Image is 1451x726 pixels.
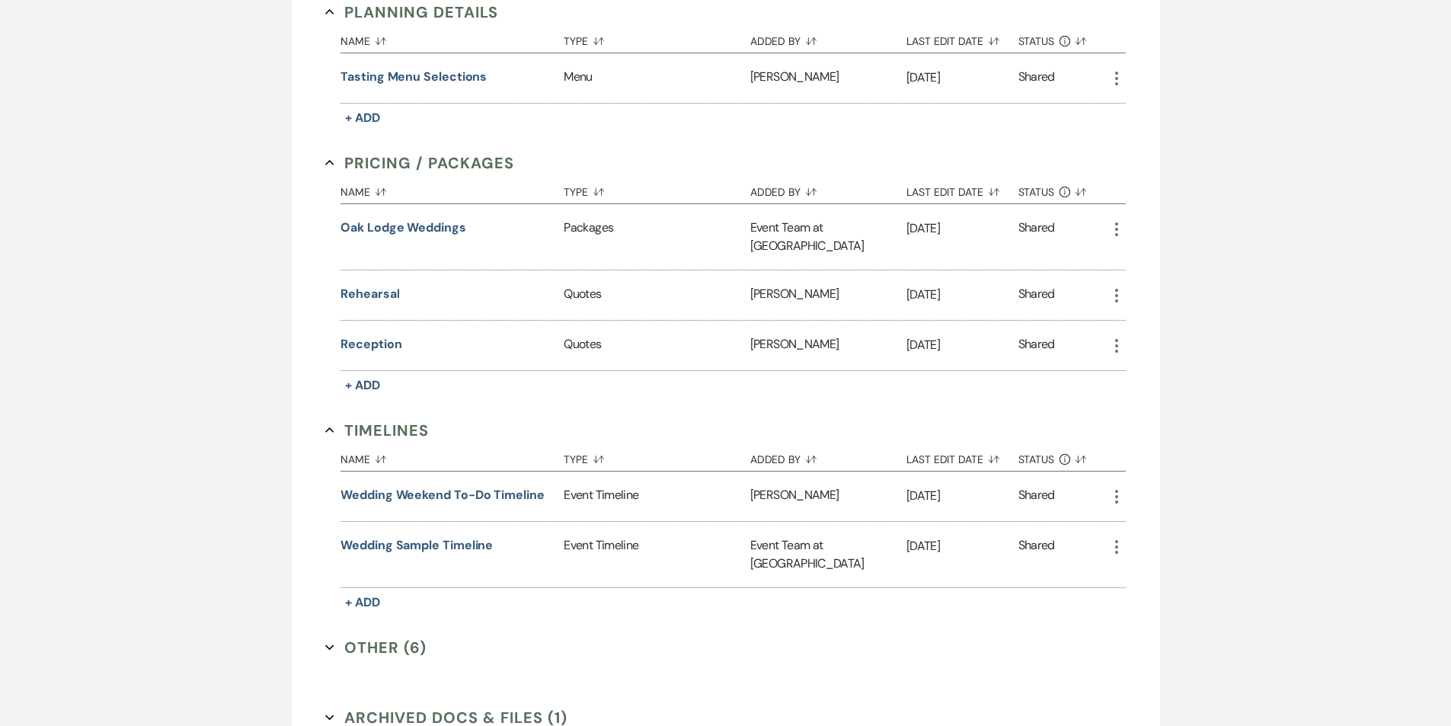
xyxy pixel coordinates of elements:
span: Status [1018,36,1055,46]
button: reception [340,335,401,353]
p: [DATE] [906,219,1018,238]
div: Shared [1018,536,1055,573]
div: Shared [1018,285,1055,305]
p: [DATE] [906,486,1018,506]
button: Oak Lodge Weddings [340,219,466,237]
button: + Add [340,107,385,129]
button: Status [1018,442,1107,471]
p: [DATE] [906,536,1018,556]
p: [DATE] [906,68,1018,88]
p: [DATE] [906,285,1018,305]
div: Packages [564,204,749,270]
div: Quotes [564,321,749,370]
button: + Add [340,592,385,613]
button: Type [564,24,749,53]
div: Event Team at [GEOGRAPHIC_DATA] [750,522,906,587]
button: Added By [750,24,906,53]
div: [PERSON_NAME] [750,53,906,103]
div: Shared [1018,335,1055,356]
div: [PERSON_NAME] [750,321,906,370]
p: [DATE] [906,335,1018,355]
button: Planning Details [325,1,498,24]
div: Event Timeline [564,472,749,521]
button: Last Edit Date [906,442,1018,471]
span: + Add [345,594,380,610]
div: Menu [564,53,749,103]
button: Status [1018,24,1107,53]
button: Type [564,442,749,471]
div: Event Team at [GEOGRAPHIC_DATA] [750,204,906,270]
div: Shared [1018,219,1055,255]
button: Status [1018,174,1107,203]
button: Last Edit Date [906,24,1018,53]
button: Wedding Weekend To-Do Timeline [340,486,545,504]
button: Tasting menu selections [340,68,487,86]
button: Added By [750,442,906,471]
div: [PERSON_NAME] [750,270,906,320]
button: Name [340,442,564,471]
button: Type [564,174,749,203]
span: + Add [345,377,380,393]
span: Status [1018,187,1055,197]
span: + Add [345,110,380,126]
button: Name [340,24,564,53]
div: Event Timeline [564,522,749,587]
button: Timelines [325,419,429,442]
div: Shared [1018,486,1055,507]
button: rehearsal [340,285,399,303]
button: Name [340,174,564,203]
div: Quotes [564,270,749,320]
button: Added By [750,174,906,203]
div: [PERSON_NAME] [750,472,906,521]
div: Shared [1018,68,1055,88]
span: Status [1018,454,1055,465]
button: + Add [340,375,385,396]
button: Last Edit Date [906,174,1018,203]
button: Other (6) [325,636,427,659]
button: Wedding Sample Timeline [340,536,493,555]
button: Pricing / Packages [325,152,514,174]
